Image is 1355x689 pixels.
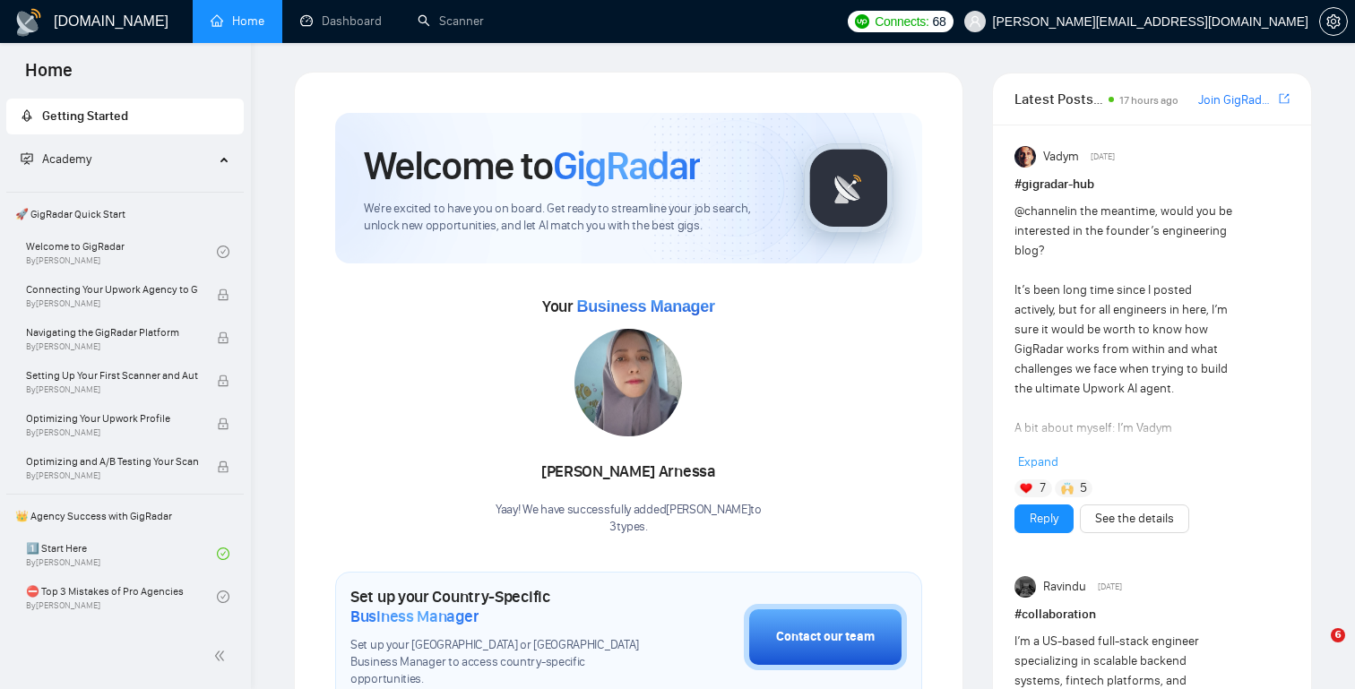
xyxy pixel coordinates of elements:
iframe: Intercom live chat [1294,628,1337,671]
span: 👑 Agency Success with GigRadar [8,498,242,534]
span: lock [217,289,229,301]
span: double-left [213,647,231,665]
img: 1699269311704-IMG-20231102-WA0003.jpg [574,329,682,436]
a: Reply [1030,509,1058,529]
h1: # collaboration [1014,605,1290,624]
button: setting [1319,7,1348,36]
span: check-circle [217,245,229,258]
span: Optimizing and A/B Testing Your Scanner for Better Results [26,452,198,470]
span: lock [217,418,229,430]
span: fund-projection-screen [21,152,33,165]
img: 🙌 [1061,482,1074,495]
span: check-circle [217,547,229,560]
span: Setting Up Your First Scanner and Auto-Bidder [26,366,198,384]
div: Contact our team [776,627,875,647]
span: check-circle [217,590,229,603]
span: Connects: [875,12,928,31]
a: homeHome [211,13,264,29]
p: 3types . [496,519,762,536]
span: Connecting Your Upwork Agency to GigRadar [26,280,198,298]
a: export [1279,90,1290,108]
span: Business Manager [576,297,714,315]
span: Ravindu [1043,577,1086,597]
a: Join GigRadar Slack Community [1198,90,1275,110]
button: Contact our team [744,604,907,670]
span: Getting Started [42,108,128,124]
span: 6 [1331,628,1345,642]
span: By [PERSON_NAME] [26,384,198,395]
span: Academy [21,151,91,167]
span: Home [11,57,87,95]
span: 7 [1040,479,1046,497]
img: gigradar-logo.png [804,143,893,233]
span: By [PERSON_NAME] [26,427,198,438]
img: Vadym [1014,146,1036,168]
img: logo [14,8,43,37]
span: export [1279,91,1290,106]
span: lock [217,332,229,344]
h1: # gigradar-hub [1014,175,1290,194]
a: setting [1319,14,1348,29]
div: Yaay! We have successfully added [PERSON_NAME] to [496,502,762,536]
span: Your [542,297,715,316]
a: searchScanner [418,13,484,29]
a: 1️⃣ Start HereBy[PERSON_NAME] [26,534,217,573]
img: upwork-logo.png [855,14,869,29]
h1: Welcome to [364,142,700,190]
span: Optimizing Your Upwork Profile [26,409,198,427]
span: Vadym [1043,147,1079,167]
span: GigRadar [553,142,700,190]
span: [DATE] [1098,579,1122,595]
span: Navigating the GigRadar Platform [26,323,198,341]
span: 68 [933,12,946,31]
span: Academy [42,151,91,167]
span: Business Manager [350,607,479,626]
span: 5 [1080,479,1087,497]
button: See the details [1080,504,1189,533]
span: By [PERSON_NAME] [26,341,198,352]
h1: Set up your Country-Specific [350,587,654,626]
span: user [969,15,981,28]
a: Welcome to GigRadarBy[PERSON_NAME] [26,232,217,271]
a: dashboardDashboard [300,13,382,29]
span: lock [217,375,229,387]
span: [DATE] [1091,149,1115,165]
span: By [PERSON_NAME] [26,298,198,309]
button: Reply [1014,504,1074,533]
span: lock [217,461,229,473]
div: [PERSON_NAME] Arnessa [496,457,762,487]
span: Set up your [GEOGRAPHIC_DATA] or [GEOGRAPHIC_DATA] Business Manager to access country-specific op... [350,637,654,688]
span: 17 hours ago [1119,94,1178,107]
span: Latest Posts from the GigRadar Community [1014,88,1103,110]
img: Ravindu [1014,576,1036,598]
li: Getting Started [6,99,244,134]
span: setting [1320,14,1347,29]
span: rocket [21,109,33,122]
span: By [PERSON_NAME] [26,470,198,481]
a: See the details [1095,509,1174,529]
span: @channel [1014,203,1067,219]
span: Expand [1018,454,1058,469]
span: We're excited to have you on board. Get ready to streamline your job search, unlock new opportuni... [364,201,775,235]
a: ⛔ Top 3 Mistakes of Pro AgenciesBy[PERSON_NAME] [26,577,217,616]
span: 🚀 GigRadar Quick Start [8,196,242,232]
img: ❤️ [1020,482,1032,495]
